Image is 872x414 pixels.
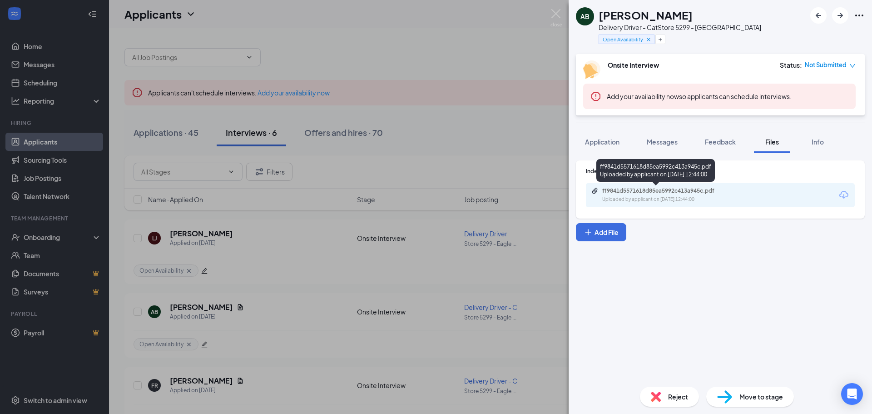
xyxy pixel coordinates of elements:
span: Move to stage [739,392,783,402]
div: Status : [780,60,802,70]
div: Uploaded by applicant on [DATE] 12:44:00 [602,196,738,203]
button: Plus [655,35,665,44]
svg: Download [838,190,849,200]
svg: ArrowLeftNew [813,10,824,21]
span: Files [765,138,779,146]
span: so applicants can schedule interviews. [607,92,792,100]
svg: Plus [584,228,593,237]
div: ff9841d5571618d85ea5992c413a945c.pdf [602,187,729,195]
div: Open Intercom Messenger [841,383,863,405]
div: ff9841d5571618d85ea5992c413a945c.pdf Uploaded by applicant on [DATE] 12:44:00 [596,159,715,182]
svg: Paperclip [591,187,599,195]
h1: [PERSON_NAME] [599,7,693,23]
span: down [849,63,856,69]
svg: ArrowRight [835,10,846,21]
span: Reject [668,392,688,402]
span: Not Submitted [805,60,847,70]
span: Open Availability [603,35,643,43]
button: Add FilePlus [576,223,626,241]
button: ArrowLeftNew [810,7,827,24]
span: Feedback [705,138,736,146]
button: ArrowRight [832,7,848,24]
span: Info [812,138,824,146]
svg: Ellipses [854,10,865,21]
button: Add your availability now [607,92,679,101]
svg: Cross [645,36,652,43]
div: Delivery Driver - C at Store 5299 - [GEOGRAPHIC_DATA] [599,23,761,32]
div: AB [580,12,590,21]
div: Indeed Resume [586,167,855,175]
svg: Plus [658,37,663,42]
a: Paperclipff9841d5571618d85ea5992c413a945c.pdfUploaded by applicant on [DATE] 12:44:00 [591,187,738,203]
span: Application [585,138,619,146]
span: Messages [647,138,678,146]
b: Onsite Interview [608,61,659,69]
svg: Error [590,91,601,102]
